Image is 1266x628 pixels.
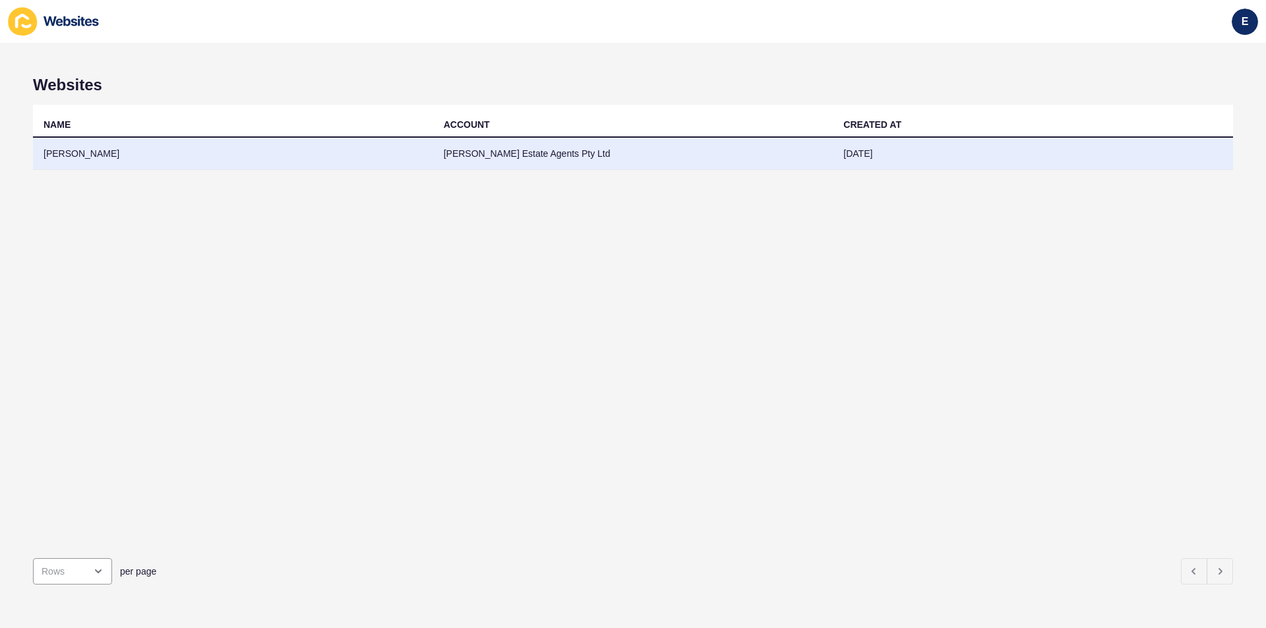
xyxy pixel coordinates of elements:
[833,138,1233,170] td: [DATE]
[444,118,490,131] div: ACCOUNT
[33,76,1233,94] h1: Websites
[44,118,71,131] div: NAME
[120,565,156,578] span: per page
[33,558,112,585] div: open menu
[33,138,433,170] td: [PERSON_NAME]
[1242,15,1249,28] span: e
[843,118,901,131] div: CREATED AT
[433,138,833,170] td: [PERSON_NAME] Estate Agents Pty Ltd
